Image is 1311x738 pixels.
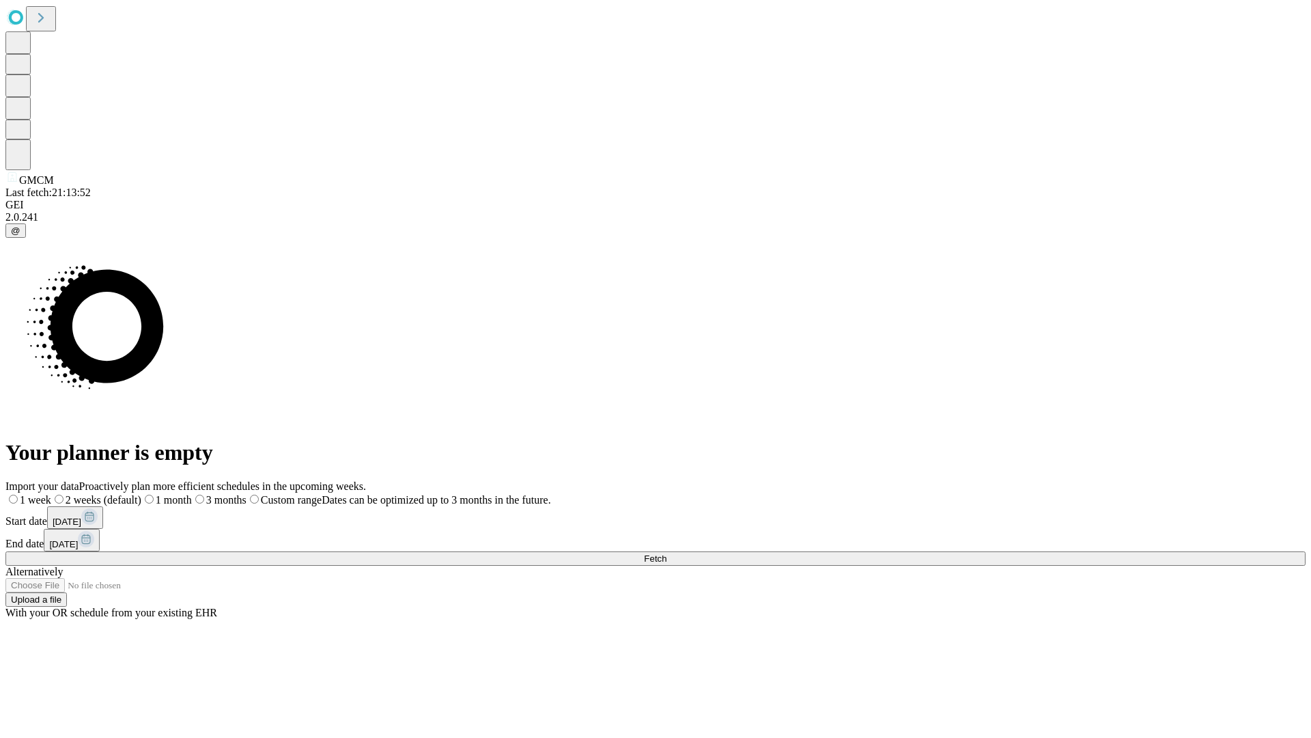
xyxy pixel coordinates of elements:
[195,495,204,504] input: 3 months
[5,223,26,238] button: @
[5,440,1306,465] h1: Your planner is empty
[44,529,100,551] button: [DATE]
[145,495,154,504] input: 1 month
[5,506,1306,529] div: Start date
[19,174,54,186] span: GMCM
[5,592,67,607] button: Upload a file
[49,539,78,549] span: [DATE]
[156,494,192,506] span: 1 month
[66,494,141,506] span: 2 weeks (default)
[5,211,1306,223] div: 2.0.241
[644,553,666,564] span: Fetch
[261,494,322,506] span: Custom range
[5,566,63,577] span: Alternatively
[5,551,1306,566] button: Fetch
[53,517,81,527] span: [DATE]
[322,494,550,506] span: Dates can be optimized up to 3 months in the future.
[47,506,103,529] button: [DATE]
[5,187,91,198] span: Last fetch: 21:13:52
[79,480,366,492] span: Proactively plan more efficient schedules in the upcoming weeks.
[5,480,79,492] span: Import your data
[5,529,1306,551] div: End date
[5,199,1306,211] div: GEI
[250,495,259,504] input: Custom rangeDates can be optimized up to 3 months in the future.
[9,495,18,504] input: 1 week
[11,225,20,236] span: @
[20,494,51,506] span: 1 week
[206,494,246,506] span: 3 months
[5,607,217,618] span: With your OR schedule from your existing EHR
[55,495,64,504] input: 2 weeks (default)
